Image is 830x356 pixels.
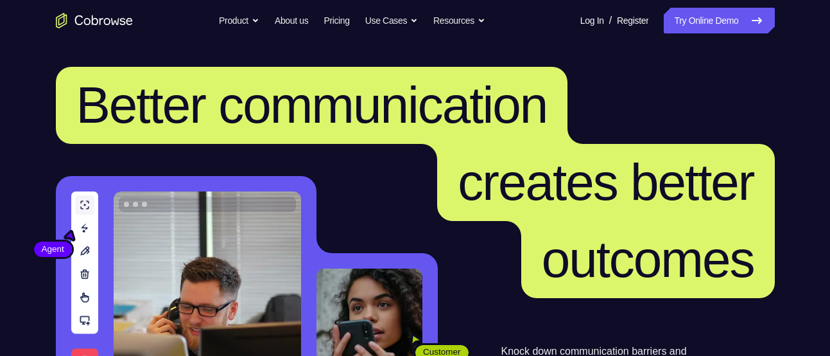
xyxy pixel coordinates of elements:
[76,76,548,134] span: Better communication
[617,8,648,33] a: Register
[580,8,604,33] a: Log In
[609,13,612,28] span: /
[275,8,308,33] a: About us
[219,8,259,33] button: Product
[664,8,774,33] a: Try Online Demo
[324,8,349,33] a: Pricing
[433,8,485,33] button: Resources
[542,231,754,288] span: outcomes
[365,8,418,33] button: Use Cases
[56,13,133,28] a: Go to the home page
[458,154,754,211] span: creates better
